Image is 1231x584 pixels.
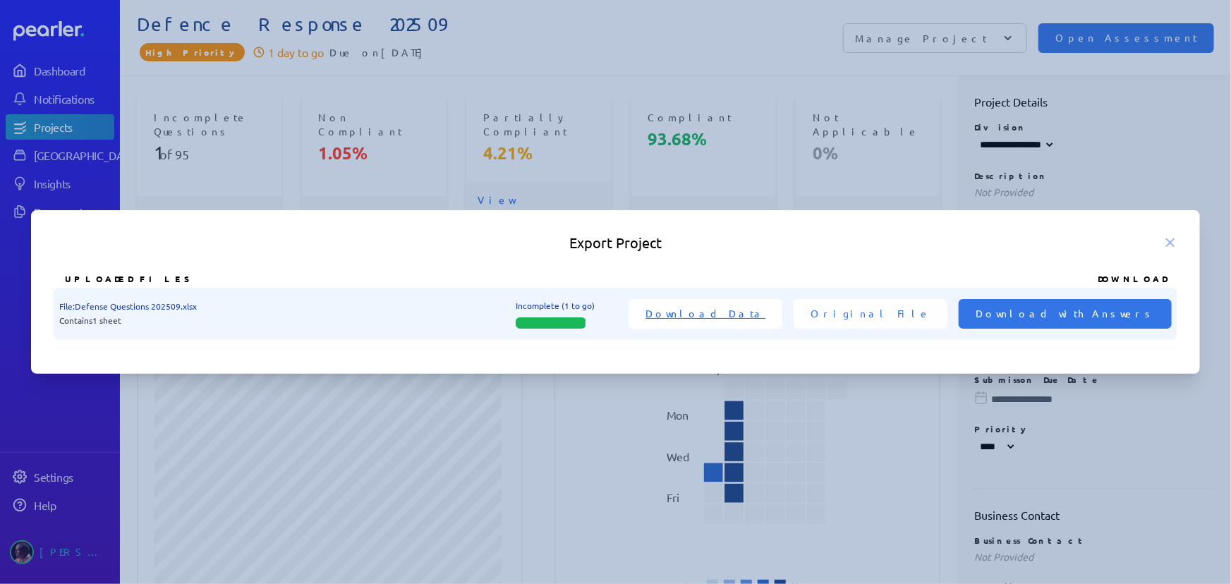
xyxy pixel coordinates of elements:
[516,299,617,312] div: Incomplete (1 to go)
[65,272,193,285] div: Uploaded Files
[629,299,782,329] button: Download Data
[59,299,197,313] p: File: Defense Questions 202509.xlsx
[794,299,947,329] button: Original File
[59,313,197,327] p: Contains 1 sheet
[811,306,930,322] span: Original File
[645,306,765,322] span: Download Data
[1098,272,1166,285] div: Download
[54,233,1178,253] h5: Export Project
[976,306,1155,322] span: Download with Answers
[959,299,1172,329] button: Download with Answers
